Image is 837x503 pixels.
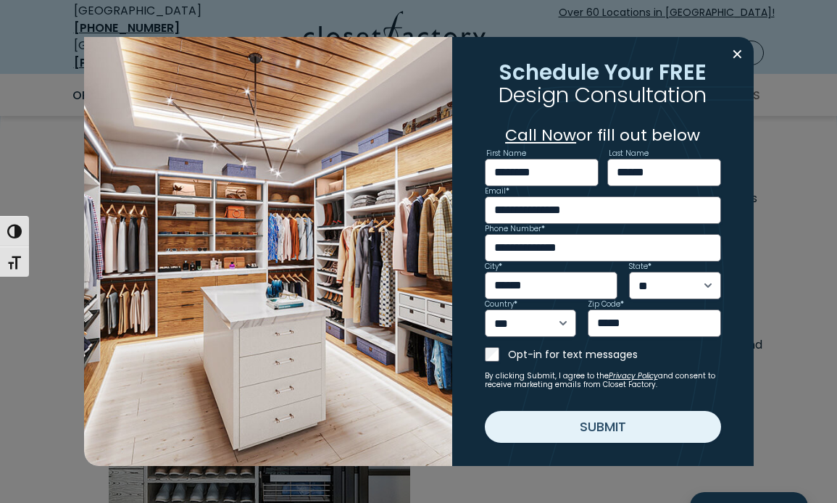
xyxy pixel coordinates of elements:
label: City [485,263,502,270]
img: Walk in closet with island [84,37,452,466]
label: Phone Number [485,225,545,233]
span: Schedule Your FREE [499,57,707,87]
label: Opt-in for text messages [508,347,721,362]
label: Zip Code [588,301,624,308]
small: By clicking Submit, I agree to the and consent to receive marketing emails from Closet Factory. [485,372,721,389]
label: State [629,263,651,270]
a: Privacy Policy [609,370,658,381]
span: Design Consultation [499,80,707,110]
label: Last Name [609,150,649,157]
label: Country [485,301,517,308]
label: First Name [486,150,526,157]
a: Call Now [505,124,576,146]
label: Email [485,188,509,195]
button: Close modal [727,43,748,66]
button: Submit [485,411,721,443]
p: or fill out below [485,123,721,147]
